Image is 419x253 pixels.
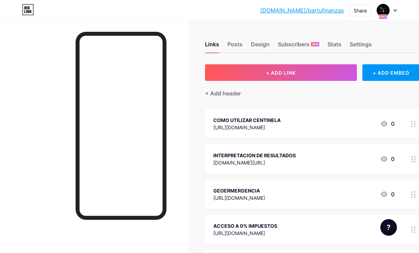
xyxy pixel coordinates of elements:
div: GEOERMERGENCIA [213,187,265,194]
span: + ADD LINK [266,70,296,76]
div: ACCESO A 0% IMPUESTOS [213,222,277,229]
div: Posts [227,40,243,53]
div: Share [354,7,367,14]
div: 0 [380,190,394,198]
div: Settings [350,40,372,53]
button: + ADD LINK [205,64,357,81]
img: administracionaglaya [377,4,390,17]
div: Subscribers [278,40,319,53]
div: Stats [328,40,341,53]
div: 0 [380,155,394,163]
div: [URL][DOMAIN_NAME] [213,124,281,131]
a: [DOMAIN_NAME]/bartufinanzas [260,6,344,15]
div: INTERPRETACION DE RESULTADOS [213,152,296,159]
div: + Add header [205,89,241,97]
div: 0 [380,120,394,128]
div: [DOMAIN_NAME][URL] [213,159,296,166]
div: Design [251,40,270,53]
div: COMO UTILIZAR CENTINELA [213,116,281,124]
div: [URL][DOMAIN_NAME] [213,229,277,237]
div: [URL][DOMAIN_NAME] [213,194,265,202]
div: Links [205,40,219,53]
span: NEW [312,42,319,46]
